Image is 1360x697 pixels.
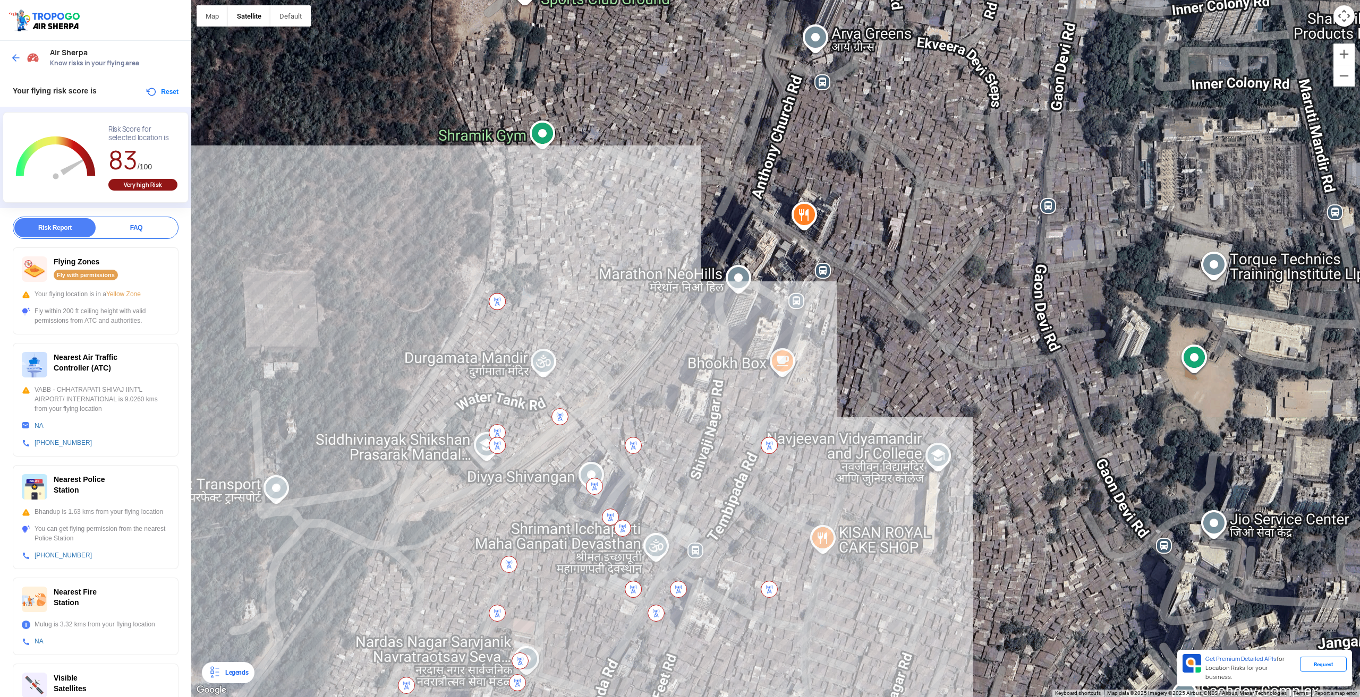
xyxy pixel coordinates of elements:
[14,218,96,237] div: Risk Report
[197,5,228,27] button: Show street map
[54,674,86,693] span: Visible Satellites
[13,87,97,95] span: Your flying risk score is
[1314,690,1357,696] a: Report a map error
[11,53,21,63] img: ic_arrow_back_blue.svg
[1205,655,1277,662] span: Get Premium Detailed APIs
[1333,5,1355,27] button: Map camera controls
[145,85,178,98] button: Reset
[1183,654,1201,673] img: Premium APIs
[35,638,44,645] a: NA
[1333,44,1355,65] button: Zoom in
[22,352,47,377] img: ic_atc.svg
[22,619,169,629] div: Mulug is 3.32 kms from your flying location
[22,587,47,612] img: ic_firestation.svg
[208,666,221,679] img: Legends
[22,524,169,543] div: You can get flying permission from the nearest Police Station
[108,179,177,191] div: Very high Risk
[35,552,92,559] a: [PHONE_NUMBER]
[35,422,44,429] a: NA
[108,125,177,142] div: Risk Score for selected location is
[228,5,270,27] button: Show satellite imagery
[1300,657,1347,672] div: Request
[50,59,181,67] span: Know risks in your flying area
[54,270,118,280] div: Fly with permissions
[108,143,138,177] span: 83
[221,666,248,679] div: Legends
[11,125,100,192] g: Chart
[1293,690,1308,696] a: Terms
[106,290,141,298] span: Yellow Zone
[22,306,169,325] div: Fly within 200 ft ceiling height with valid permissions from ATC and authorities.
[194,683,229,697] img: Google
[54,257,99,266] span: Flying Zones
[50,48,181,57] span: Air Sherpa
[194,683,229,697] a: Open this area in Google Maps (opens a new window)
[22,507,169,517] div: Bhandup is 1.63 kms from your flying location
[22,256,47,282] img: ic_nofly.svg
[8,8,83,32] img: ic_tgdronemaps.svg
[1055,690,1101,697] button: Keyboard shortcuts
[1201,654,1300,682] div: for Location Risks for your business.
[22,289,169,299] div: Your flying location is in a
[1333,65,1355,87] button: Zoom out
[22,474,47,500] img: ic_police_station.svg
[96,218,177,237] div: FAQ
[138,162,152,171] span: /100
[22,385,169,414] div: VABB - CHHATRAPATI SHIVAJ IINT'L AIRPORT/ INTERNATIONAL is 9.0260 kms from your flying location
[1107,690,1287,696] span: Map data ©2025 Imagery ©2025 Airbus, CNES / Airbus, Maxar Technologies
[54,353,117,372] span: Nearest Air Traffic Controller (ATC)
[27,51,39,64] img: Risk Scores
[35,439,92,446] a: [PHONE_NUMBER]
[54,588,97,607] span: Nearest Fire Station
[54,475,105,494] span: Nearest Police Station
